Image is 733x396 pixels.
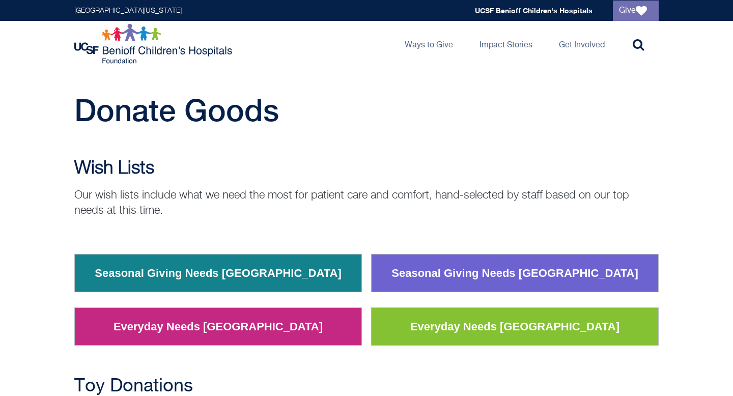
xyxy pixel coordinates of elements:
a: Get Involved [551,21,613,67]
a: Ways to Give [397,21,461,67]
a: Seasonal Giving Needs [GEOGRAPHIC_DATA] [87,260,349,287]
a: Seasonal Giving Needs [GEOGRAPHIC_DATA] [384,260,646,287]
p: Our wish lists include what we need the most for patient care and comfort, hand-selected by staff... [74,188,659,218]
img: Logo for UCSF Benioff Children's Hospitals Foundation [74,23,235,64]
a: Impact Stories [471,21,541,67]
h2: Wish Lists [74,158,659,179]
a: Everyday Needs [GEOGRAPHIC_DATA] [403,314,627,340]
a: [GEOGRAPHIC_DATA][US_STATE] [74,7,182,14]
a: UCSF Benioff Children's Hospitals [475,6,593,15]
a: Give [613,1,659,21]
a: Everyday Needs [GEOGRAPHIC_DATA] [106,314,330,340]
span: Donate Goods [74,92,279,128]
